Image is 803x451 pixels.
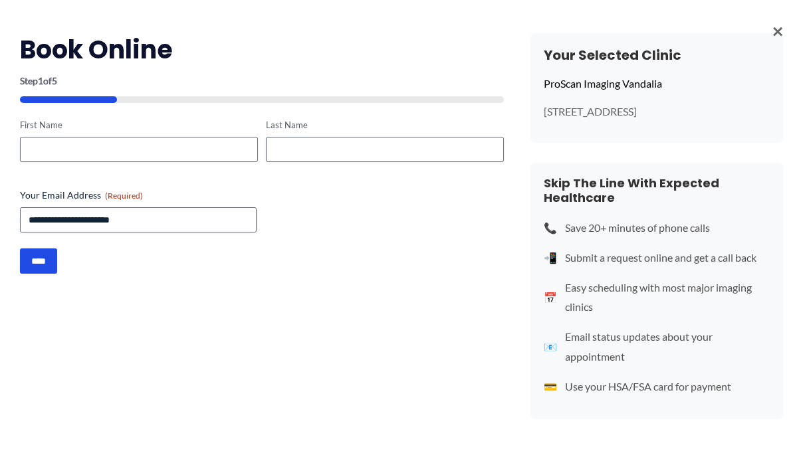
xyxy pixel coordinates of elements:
span: × [772,13,783,48]
span: 📅 [544,288,557,308]
li: Easy scheduling with most major imaging clinics [544,278,770,317]
span: 📧 [544,337,557,357]
p: [STREET_ADDRESS] [544,104,770,119]
h4: Skip The Line With Expected Healthcare [544,176,770,205]
span: (Required) [105,191,143,201]
label: First Name [20,119,258,132]
p: Step of [20,76,504,86]
li: Email status updates about your appointment [544,327,770,366]
h2: Book Online [20,33,504,66]
span: 📲 [544,248,557,268]
span: 💳 [544,377,557,397]
span: 5 [52,75,57,86]
label: Last Name [266,119,504,132]
li: Submit a request online and get a call back [544,248,770,268]
h3: Your Selected Clinic [544,46,770,64]
label: Your Email Address [20,189,504,202]
p: ProScan Imaging Vandalia [544,74,770,94]
span: 1 [38,75,43,86]
li: Save 20+ minutes of phone calls [544,218,770,238]
li: Use your HSA/FSA card for payment [544,377,770,397]
span: 📞 [544,218,557,238]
